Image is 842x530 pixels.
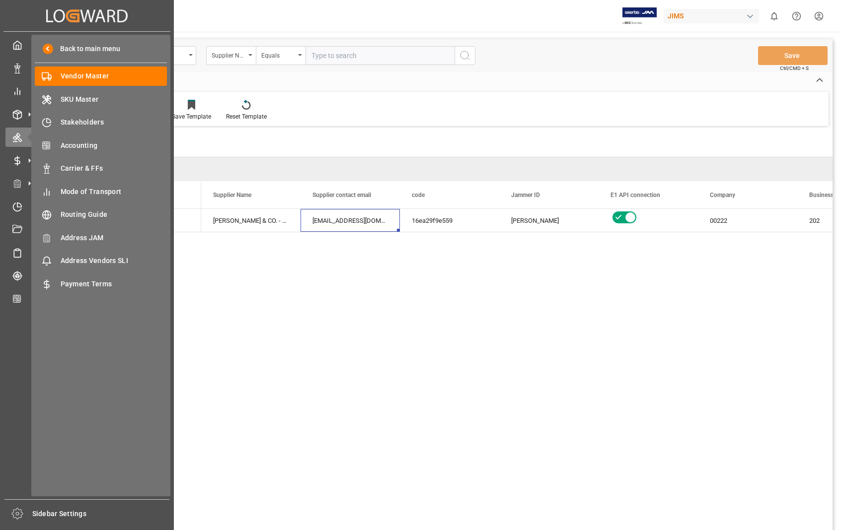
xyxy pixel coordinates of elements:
span: Stakeholders [61,117,167,128]
a: Document Management [5,220,168,239]
a: Address JAM [35,228,167,247]
a: Mode of Transport [35,182,167,201]
div: Save Template [172,112,211,121]
button: open menu [256,46,306,65]
a: SKU Master [35,89,167,109]
div: JIMS [664,9,759,23]
span: Routing Guide [61,209,167,220]
span: Carrier & FFs [61,163,167,174]
span: Back to main menu [53,44,120,54]
a: Vendor Master [35,66,167,86]
a: Timeslot Management V2 [5,197,168,216]
span: Jammer ID [511,192,540,199]
div: [EMAIL_ADDRESS][DOMAIN_NAME];[EMAIL_ADDRESS][DOMAIN_NAME]; [EMAIL_ADDRESS][DOMAIN_NAME] [301,209,400,232]
input: Type to search [306,46,455,65]
a: Payment Terms [35,274,167,293]
a: CO2 Calculator [5,289,168,308]
span: Payment Terms [61,279,167,289]
span: Sidebar Settings [32,509,170,519]
a: Routing Guide [35,205,167,224]
a: Sailing Schedules [5,243,168,262]
a: Data Management [5,58,168,77]
a: Stakeholders [35,113,167,132]
div: [PERSON_NAME] [511,209,587,232]
div: Equals [261,49,295,60]
div: 16ea29f9e559 [400,209,499,232]
img: Exertis%20JAM%20-%20Email%20Logo.jpg_1722504956.jpg [622,7,657,25]
a: My Reports [5,81,168,101]
a: Carrier & FFs [35,159,167,178]
span: Accounting [61,140,167,151]
a: My Cockpit [5,35,168,55]
a: Accounting [35,135,167,155]
span: Address Vendors SLI [61,256,167,266]
span: Supplier contact email [312,192,371,199]
span: Address JAM [61,233,167,243]
div: 00222 [698,209,797,232]
button: show 0 new notifications [763,5,785,27]
span: Ctrl/CMD + S [780,65,809,72]
button: search button [455,46,475,65]
div: Reset Template [226,112,267,121]
button: open menu [206,46,256,65]
button: Save [758,46,828,65]
span: code [412,192,425,199]
span: Supplier Name [213,192,251,199]
button: Help Center [785,5,808,27]
span: Vendor Master [61,71,167,81]
a: Tracking Shipment [5,266,168,285]
div: [PERSON_NAME] & CO. - 212 [201,209,301,232]
div: Supplier Number [212,49,245,60]
span: Mode of Transport [61,187,167,197]
span: E1 API connection [611,192,660,199]
a: Address Vendors SLI [35,251,167,270]
button: JIMS [664,6,763,25]
span: SKU Master [61,94,167,105]
span: Company [710,192,735,199]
